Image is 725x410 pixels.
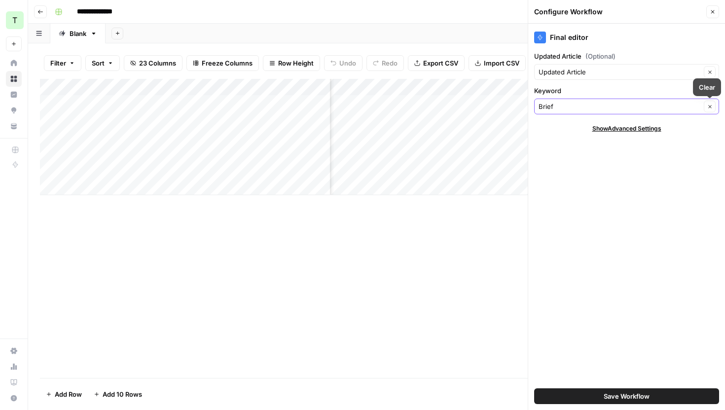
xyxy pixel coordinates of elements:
[44,55,81,71] button: Filter
[534,51,719,61] label: Updated Article
[382,58,398,68] span: Redo
[186,55,259,71] button: Freeze Columns
[6,71,22,87] a: Browse
[534,86,719,96] label: Keyword
[6,87,22,102] a: Insights
[592,124,661,133] span: Show Advanced Settings
[6,359,22,375] a: Usage
[139,58,176,68] span: 23 Columns
[6,118,22,134] a: Your Data
[278,58,314,68] span: Row Height
[124,55,182,71] button: 23 Columns
[6,343,22,359] a: Settings
[484,58,519,68] span: Import CSV
[423,58,458,68] span: Export CSV
[12,14,17,26] span: T
[85,55,120,71] button: Sort
[539,102,701,111] input: Brief
[324,55,362,71] button: Undo
[202,58,253,68] span: Freeze Columns
[366,55,404,71] button: Redo
[6,375,22,390] a: Learning Hub
[88,386,148,402] button: Add 10 Rows
[50,58,66,68] span: Filter
[6,390,22,406] button: Help + Support
[6,102,22,118] a: Opportunities
[50,24,106,43] a: Blank
[585,51,616,61] span: (Optional)
[534,32,719,43] div: Final editor
[534,388,719,404] button: Save Workflow
[6,55,22,71] a: Home
[469,55,526,71] button: Import CSV
[604,391,650,401] span: Save Workflow
[339,58,356,68] span: Undo
[539,67,701,77] input: Updated Article
[103,389,142,399] span: Add 10 Rows
[6,8,22,33] button: Workspace: Teamed
[40,386,88,402] button: Add Row
[408,55,465,71] button: Export CSV
[263,55,320,71] button: Row Height
[70,29,86,38] div: Blank
[55,389,82,399] span: Add Row
[92,58,105,68] span: Sort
